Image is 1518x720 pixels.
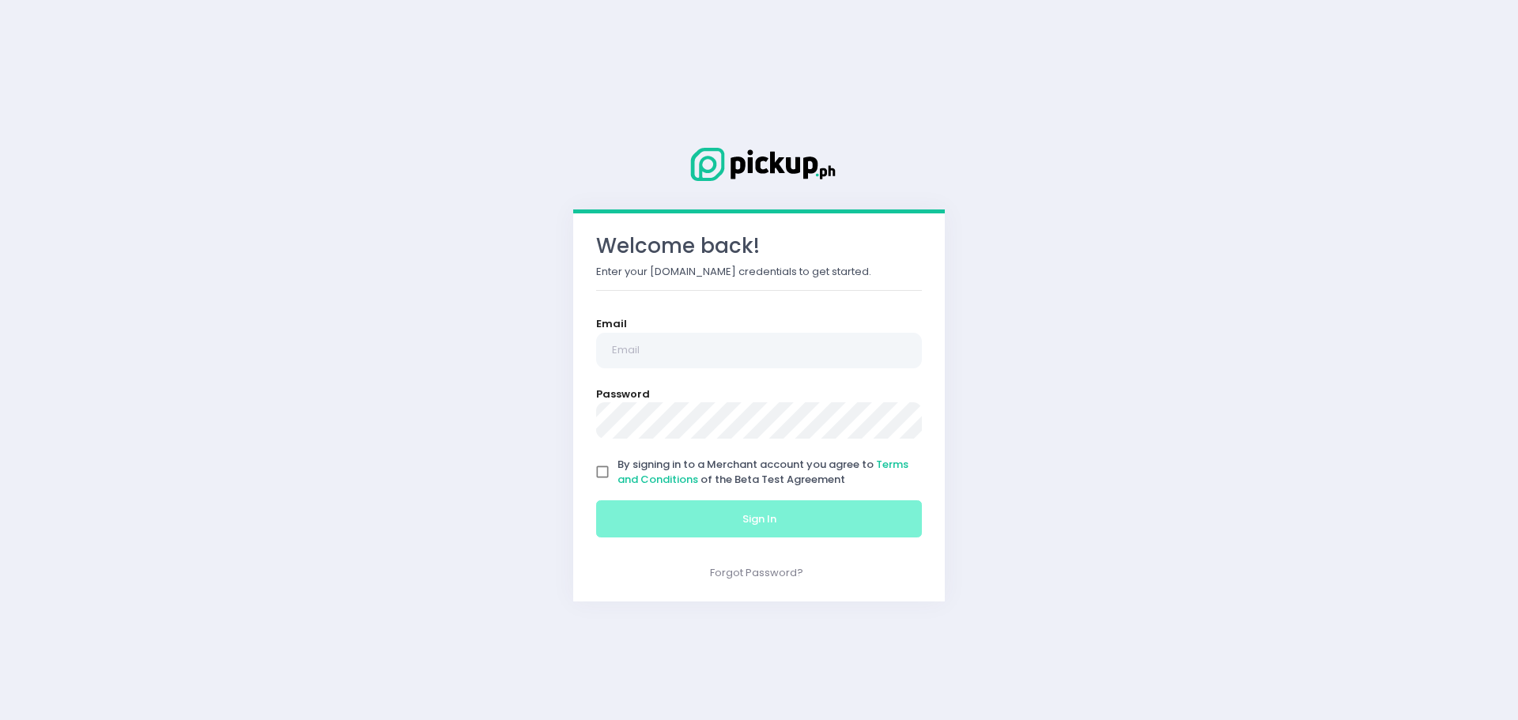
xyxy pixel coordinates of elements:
label: Password [596,386,650,402]
a: Terms and Conditions [617,457,908,488]
input: Email [596,333,922,369]
span: By signing in to a Merchant account you agree to of the Beta Test Agreement [617,457,908,488]
span: Sign In [742,511,776,526]
button: Sign In [596,500,922,538]
a: Forgot Password? [710,565,803,580]
label: Email [596,316,627,332]
img: Logo [680,145,838,184]
h3: Welcome back! [596,234,922,258]
p: Enter your [DOMAIN_NAME] credentials to get started. [596,264,922,280]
